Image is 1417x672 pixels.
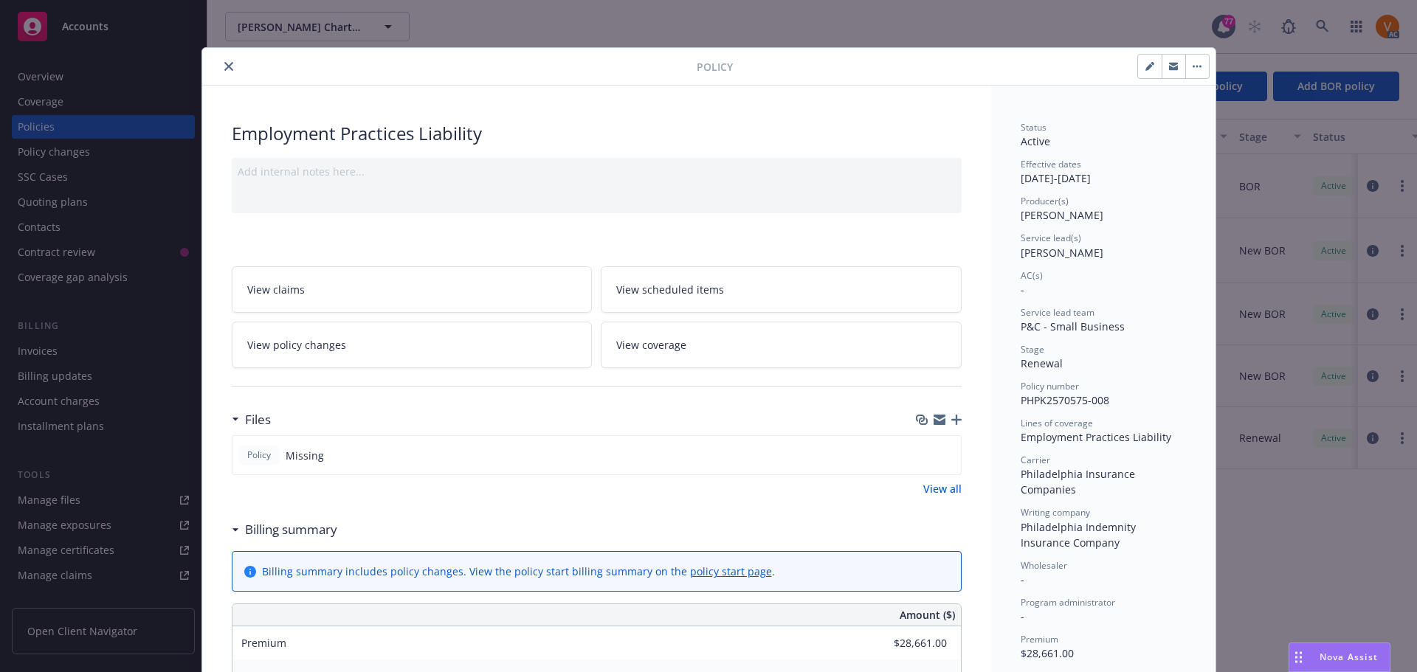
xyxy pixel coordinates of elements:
[1021,596,1115,609] span: Program administrator
[238,164,956,179] div: Add internal notes here...
[1021,158,1081,170] span: Effective dates
[690,564,772,578] a: policy start page
[1021,306,1094,319] span: Service lead team
[1021,646,1074,660] span: $28,661.00
[1021,467,1138,496] span: Philadelphia Insurance Companies
[1021,158,1186,186] div: [DATE] - [DATE]
[1021,633,1058,645] span: Premium
[244,448,274,462] span: Policy
[241,636,286,650] span: Premium
[232,266,593,313] a: View claims
[697,59,733,75] span: Policy
[232,121,962,146] div: Employment Practices Liability
[1021,343,1044,356] span: Stage
[1021,356,1063,370] span: Renewal
[1289,643,1308,671] div: Drag to move
[1021,417,1093,429] span: Lines of coverage
[1320,651,1378,663] span: Nova Assist
[1021,609,1024,623] span: -
[247,337,346,353] span: View policy changes
[1021,319,1125,333] span: P&C - Small Business
[1021,134,1050,148] span: Active
[923,481,962,496] a: View all
[220,58,238,75] button: close
[1021,232,1081,244] span: Service lead(s)
[1021,454,1050,466] span: Carrier
[1021,380,1079,392] span: Policy number
[616,282,724,297] span: View scheduled items
[232,520,337,539] div: Billing summary
[245,410,271,429] h3: Files
[245,520,337,539] h3: Billing summary
[601,266,962,313] a: View scheduled items
[286,448,324,463] span: Missing
[1021,559,1067,572] span: Wholesaler
[1021,572,1024,586] span: -
[262,564,775,579] div: Billing summary includes policy changes. View the policy start billing summary on the .
[1021,208,1103,222] span: [PERSON_NAME]
[1021,269,1043,282] span: AC(s)
[232,410,271,429] div: Files
[616,337,686,353] span: View coverage
[1021,283,1024,297] span: -
[232,322,593,368] a: View policy changes
[601,322,962,368] a: View coverage
[1021,506,1090,519] span: Writing company
[247,282,305,297] span: View claims
[1021,393,1109,407] span: PHPK2570575-008
[1021,520,1139,550] span: Philadelphia Indemnity Insurance Company
[1021,430,1171,444] span: Employment Practices Liability
[1289,642,1390,672] button: Nova Assist
[1021,121,1047,134] span: Status
[860,632,956,654] input: 0.00
[900,607,955,623] span: Amount ($)
[1021,246,1103,260] span: [PERSON_NAME]
[1021,195,1069,207] span: Producer(s)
